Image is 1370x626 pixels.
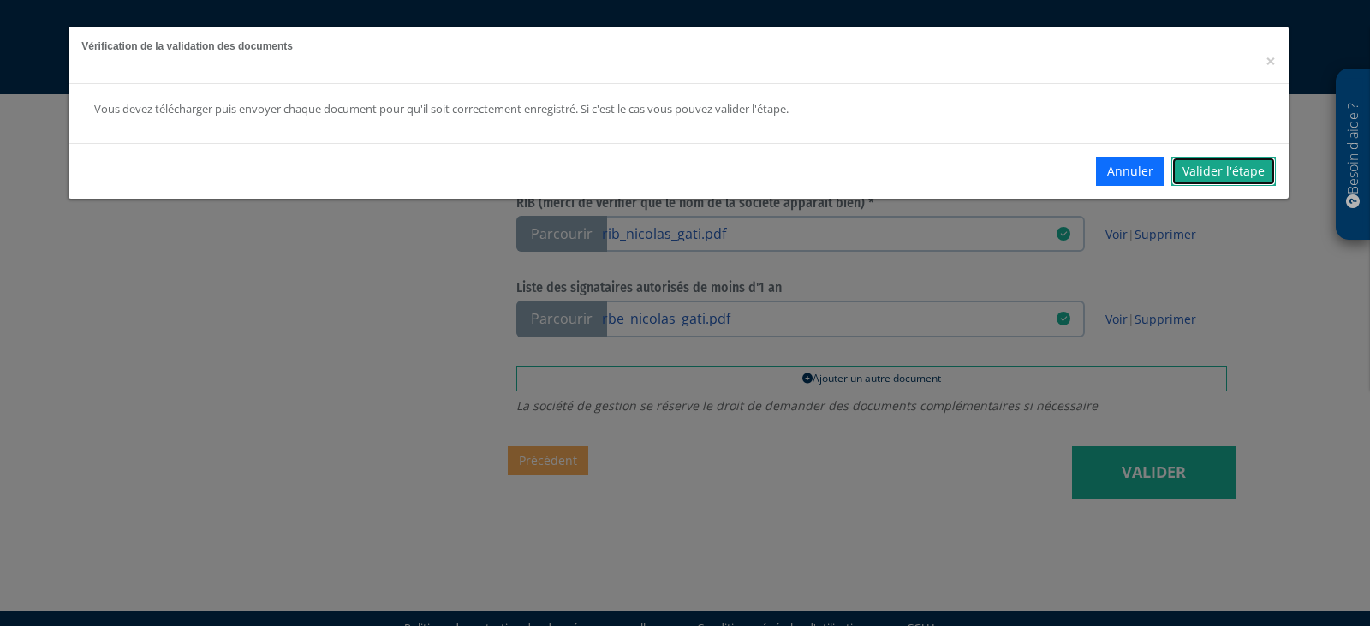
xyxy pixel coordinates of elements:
button: Annuler [1096,157,1164,186]
p: Besoin d'aide ? [1343,78,1363,232]
a: Valider l'étape [1171,157,1276,186]
span: × [1266,49,1276,73]
button: Close [1266,52,1276,70]
div: Vous devez télécharger puis envoyer chaque document pour qu'il soit correctement enregistré. Si c... [94,101,1029,117]
h5: Vérification de la validation des documents [81,39,1276,54]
